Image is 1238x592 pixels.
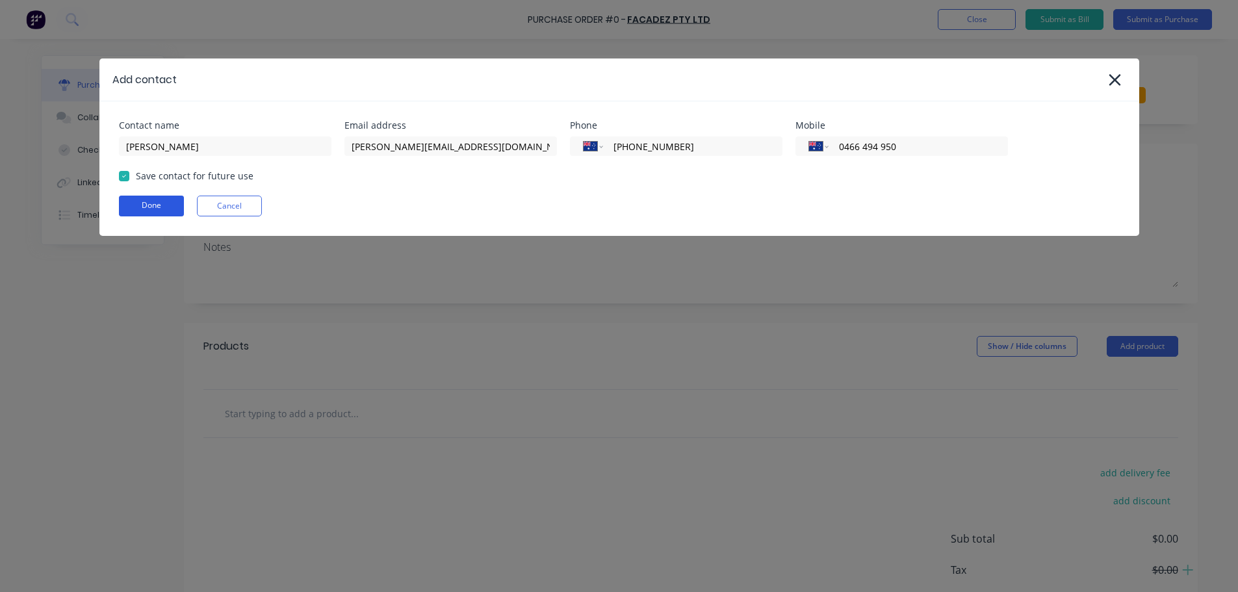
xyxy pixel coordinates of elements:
[344,121,557,130] div: Email address
[570,121,782,130] div: Phone
[795,121,1008,130] div: Mobile
[112,72,177,88] div: Add contact
[136,169,253,183] div: Save contact for future use
[119,121,331,130] div: Contact name
[119,196,184,216] button: Done
[197,196,262,216] button: Cancel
